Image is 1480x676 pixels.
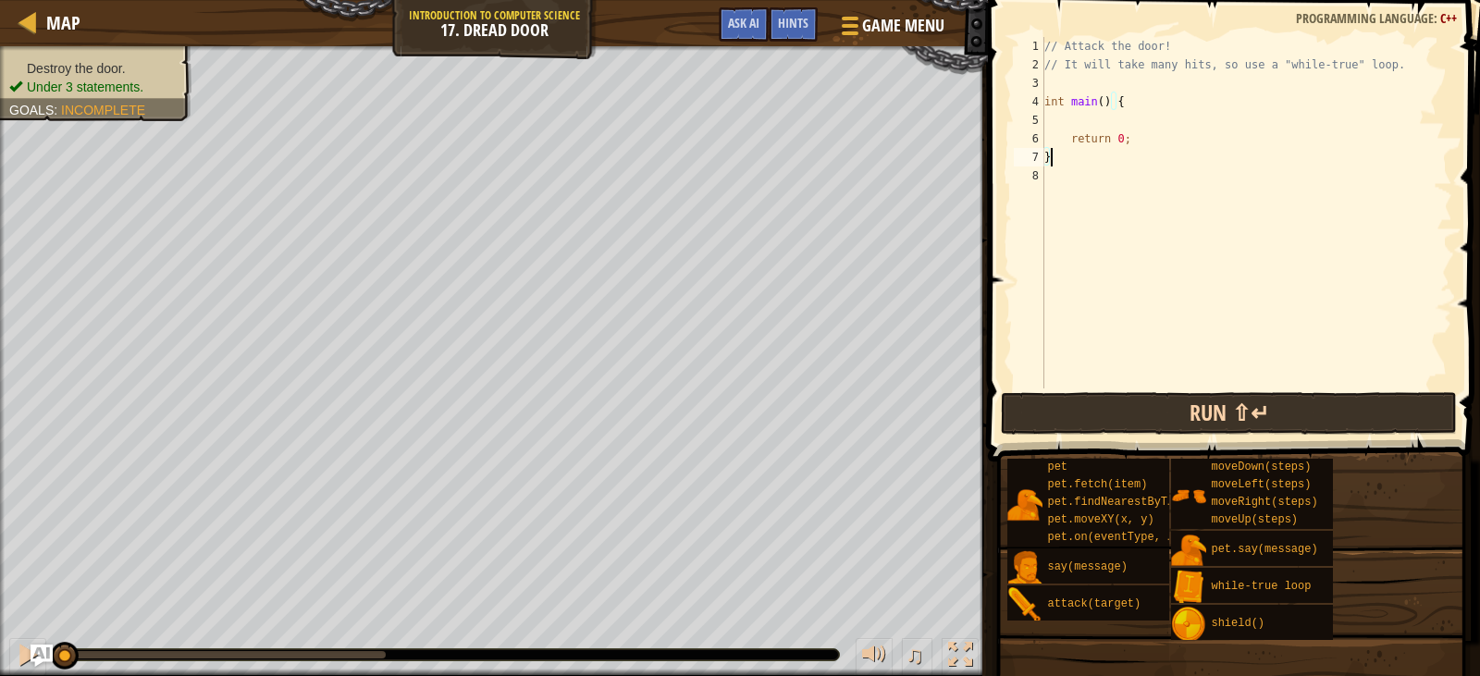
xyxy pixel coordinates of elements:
[906,641,924,669] span: ♫
[1047,560,1127,573] span: say(message)
[54,103,61,117] span: :
[1440,9,1457,27] span: C++
[1007,550,1042,585] img: portrait.png
[1211,580,1311,593] span: while-true loop
[1014,92,1044,111] div: 4
[9,59,178,78] li: Destroy the door.
[1007,487,1042,522] img: portrait.png
[1211,617,1264,630] span: shield()
[1211,543,1317,556] span: pet.say(message)
[1014,148,1044,166] div: 7
[1047,496,1227,509] span: pet.findNearestByType(type)
[1014,55,1044,74] div: 2
[1047,597,1141,610] span: attack(target)
[862,14,944,38] span: Game Menu
[1171,533,1206,568] img: portrait.png
[1001,392,1456,435] button: Run ⇧↵
[27,61,126,76] span: Destroy the door.
[1211,478,1311,491] span: moveLeft(steps)
[9,103,54,117] span: Goals
[1014,37,1044,55] div: 1
[719,7,769,42] button: Ask AI
[728,14,759,31] span: Ask AI
[1171,607,1206,642] img: portrait.png
[27,80,143,94] span: Under 3 statements.
[1007,587,1042,622] img: portrait.png
[9,638,46,676] button: Ctrl + P: Pause
[37,10,80,35] a: Map
[61,103,145,117] span: Incomplete
[856,638,893,676] button: Adjust volume
[1434,9,1440,27] span: :
[1014,111,1044,129] div: 5
[1014,129,1044,148] div: 6
[1211,496,1317,509] span: moveRight(steps)
[1047,513,1153,526] span: pet.moveXY(x, y)
[1171,570,1206,605] img: portrait.png
[902,638,933,676] button: ♫
[46,10,80,35] span: Map
[1211,513,1298,526] span: moveUp(steps)
[1296,9,1434,27] span: Programming language
[1014,74,1044,92] div: 3
[9,78,178,96] li: Under 3 statements.
[778,14,808,31] span: Hints
[1047,461,1067,473] span: pet
[1211,461,1311,473] span: moveDown(steps)
[1171,478,1206,513] img: portrait.png
[1047,478,1147,491] span: pet.fetch(item)
[942,638,979,676] button: Toggle fullscreen
[827,7,956,51] button: Game Menu
[31,645,53,667] button: Ask AI
[1047,531,1220,544] span: pet.on(eventType, handler)
[1014,166,1044,185] div: 8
